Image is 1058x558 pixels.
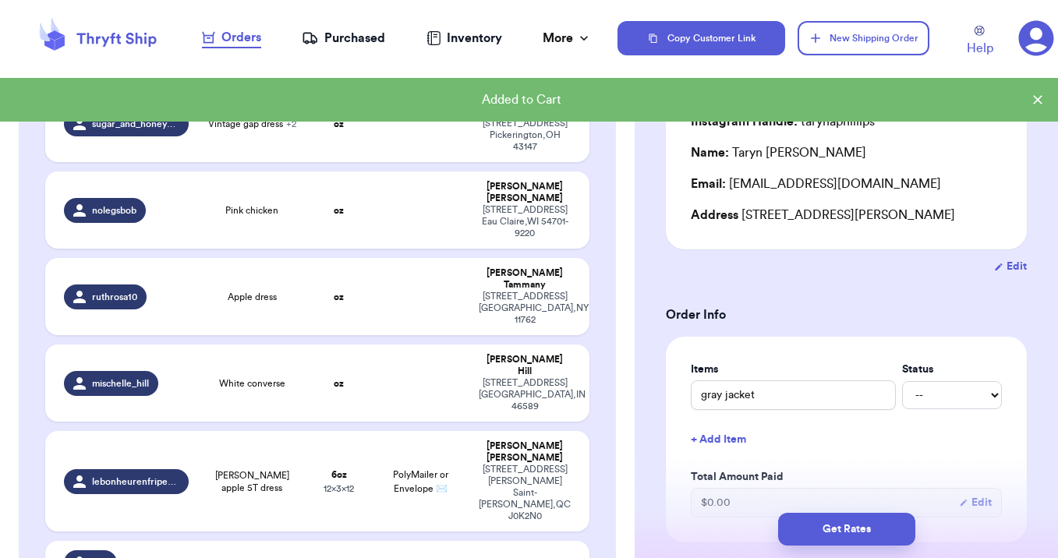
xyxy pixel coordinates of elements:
[691,206,1002,224] div: [STREET_ADDRESS][PERSON_NAME]
[286,119,296,129] span: + 2
[225,204,278,217] span: Pink chicken
[479,354,570,377] div: [PERSON_NAME] Hill
[967,26,993,58] a: Help
[778,513,915,546] button: Get Rates
[208,118,296,130] span: Vintage gap dress
[12,90,1030,109] div: Added to Cart
[479,118,570,153] div: [STREET_ADDRESS] Pickerington , OH 43147
[479,204,570,239] div: [STREET_ADDRESS] Eau Claire , WI 54701-9220
[331,470,347,479] strong: 6 oz
[691,115,798,128] span: Instagram Handle:
[479,291,570,326] div: [STREET_ADDRESS] [GEOGRAPHIC_DATA] , NY 11762
[691,143,866,162] div: Taryn [PERSON_NAME]
[302,29,385,48] a: Purchased
[666,305,1027,324] h3: Order Info
[994,259,1027,274] button: Edit
[334,292,344,302] strong: oz
[219,377,285,390] span: White converse
[92,475,179,488] span: lebonheurenfriperie
[967,39,993,58] span: Help
[479,440,570,464] div: [PERSON_NAME] [PERSON_NAME]
[202,28,261,47] div: Orders
[691,209,738,221] span: Address
[92,118,179,130] span: sugar_and_honey_boutique
[324,484,354,493] span: 12 x 3 x 12
[691,147,729,159] span: Name:
[479,464,570,522] div: [STREET_ADDRESS][PERSON_NAME] Saint-[PERSON_NAME] , QC J0K2N0
[902,362,1002,377] label: Status
[685,422,1008,457] button: + Add Item
[393,470,448,493] span: PolyMailer or Envelope ✉️
[479,377,570,412] div: [STREET_ADDRESS] [GEOGRAPHIC_DATA] , IN 46589
[92,377,149,390] span: mischelle_hill
[207,469,297,494] span: [PERSON_NAME] apple 5T dress
[617,21,786,55] button: Copy Customer Link
[479,181,570,204] div: [PERSON_NAME] [PERSON_NAME]
[426,29,502,48] a: Inventory
[202,28,261,48] a: Orders
[959,495,992,510] button: Edit
[479,267,570,291] div: [PERSON_NAME] Tammany
[543,29,592,48] div: More
[334,379,344,388] strong: oz
[691,362,896,377] label: Items
[1018,20,1054,56] a: 1
[798,21,929,55] button: New Shipping Order
[334,119,344,129] strong: oz
[691,178,726,190] span: Email:
[334,206,344,215] strong: oz
[691,175,1002,193] div: [EMAIL_ADDRESS][DOMAIN_NAME]
[92,204,136,217] span: nolegsbob
[92,291,137,303] span: ruthrosa10
[691,469,1002,485] label: Total Amount Paid
[691,112,875,131] div: tarynaphillips
[701,495,731,510] span: $ 0.00
[228,291,277,303] span: Apple dress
